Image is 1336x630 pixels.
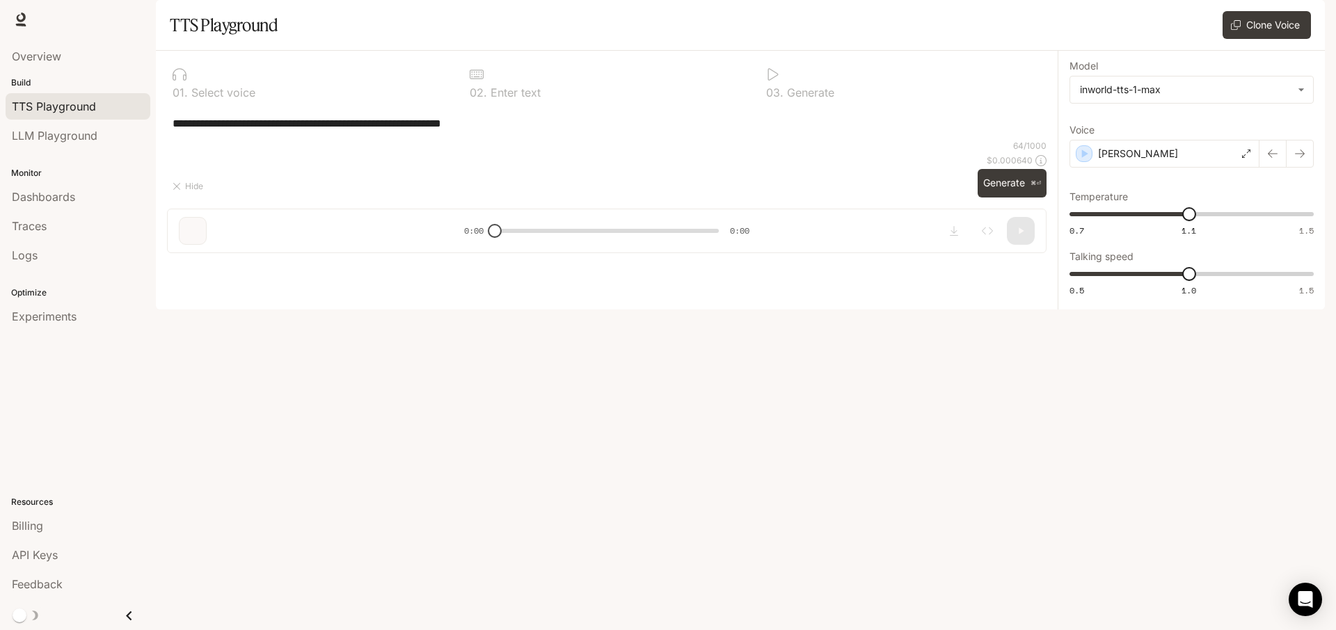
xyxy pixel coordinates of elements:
[1069,252,1134,261] p: Talking speed
[1080,83,1291,97] div: inworld-tts-1-max
[1223,11,1311,39] button: Clone Voice
[487,87,541,98] p: Enter text
[1069,192,1128,202] p: Temperature
[170,11,278,39] h1: TTS Playground
[1069,125,1095,135] p: Voice
[1289,583,1322,616] div: Open Intercom Messenger
[173,87,188,98] p: 0 1 .
[987,154,1033,166] p: $ 0.000640
[978,169,1047,197] button: Generate⌘⏎
[1070,76,1313,103] div: inworld-tts-1-max
[167,175,212,197] button: Hide
[766,87,784,98] p: 0 3 .
[1098,147,1178,161] p: [PERSON_NAME]
[1069,284,1084,296] span: 0.5
[1299,225,1314,236] span: 1.5
[188,87,255,98] p: Select voice
[1299,284,1314,296] span: 1.5
[1182,225,1196,236] span: 1.1
[1182,284,1196,296] span: 1.0
[1031,179,1041,188] p: ⌘⏎
[470,87,487,98] p: 0 2 .
[1069,225,1084,236] span: 0.7
[1069,61,1098,71] p: Model
[1013,140,1047,152] p: 64 / 1000
[784,87,834,98] p: Generate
